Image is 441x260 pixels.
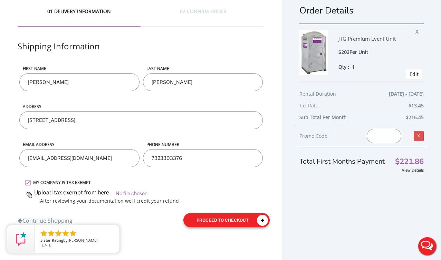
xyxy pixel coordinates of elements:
div: Total First Months Payment [299,147,424,166]
img: paperclip.png.webp [26,192,32,198]
li:  [47,229,55,238]
label: First name [19,66,140,71]
li:  [54,229,63,238]
li:  [69,229,77,238]
div: Promo Code [299,132,356,140]
label: MY COMPANY IS TAX EXEMPT [30,180,265,185]
div: Qty : [338,63,405,70]
a: X [414,131,424,141]
p: After reviewing your documentation we’ll credit your refund [40,198,265,204]
span: [PERSON_NAME] [68,238,98,243]
span: Per Unit [349,49,368,55]
a: Edit [410,71,419,77]
a: Continue Shopping [18,213,73,225]
b: $216.45 [406,114,424,121]
span: 1 [352,64,355,70]
li:  [61,229,70,238]
label: LAST NAME [143,66,263,71]
span: X [415,26,422,35]
a: View Details [402,167,424,173]
img: Review Rating [14,232,28,246]
li:  [40,229,48,238]
div: Tax Rate [299,102,424,113]
div: 01 DELIVERY INFORMATION [18,8,140,27]
div: Rental Duration [299,90,424,102]
span: 5 [40,238,42,243]
button: Live Chat [413,232,441,260]
span: by [40,238,114,243]
label: phone number [143,142,263,147]
span: [DATE] [40,242,52,248]
div: JTG Premium Event Unit [338,30,405,48]
div: 02 CONFIRM ORDER [142,8,265,27]
button: proceed to checkout [183,213,270,227]
span: $221.86 [395,158,424,165]
b: Sub Total Per Month [299,114,347,121]
span: [DATE] - [DATE] [389,90,424,98]
div: $203 [338,48,405,56]
span: $13.45 [409,102,424,110]
h1: Order Details [299,4,424,17]
div: Shipping Information [18,40,265,66]
label: Email address [19,142,140,147]
span: Star Rating [44,238,63,243]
